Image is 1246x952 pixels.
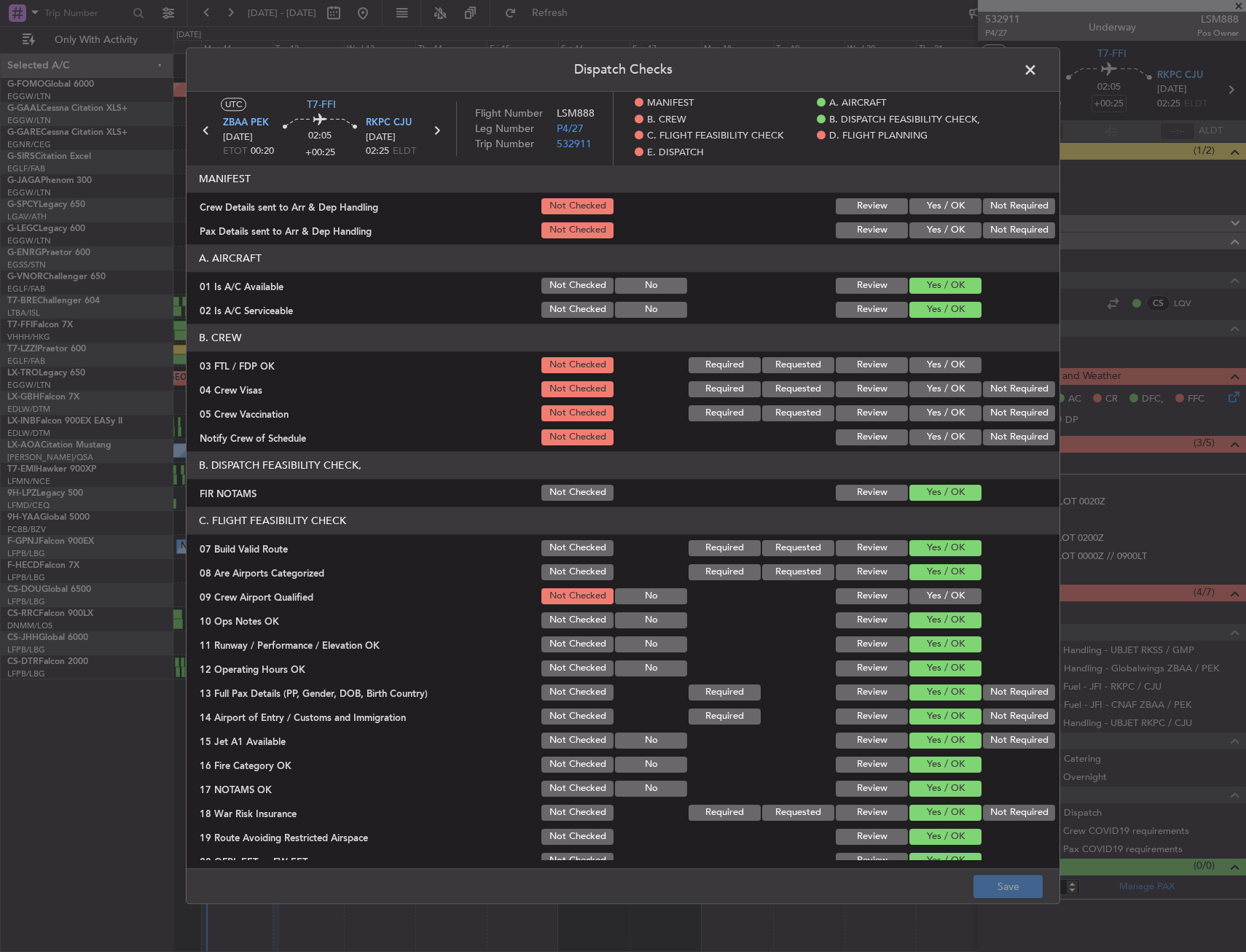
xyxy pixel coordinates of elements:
button: Not Required [983,222,1055,238]
button: Yes / OK [909,485,981,501]
button: Not Required [983,709,1055,725]
button: Yes / OK [909,709,981,725]
button: Yes / OK [909,636,981,652]
button: Yes / OK [909,829,981,845]
button: Not Required [983,405,1055,421]
button: Yes / OK [909,805,981,821]
button: Yes / OK [909,660,981,676]
button: Yes / OK [909,684,981,701]
span: B. DISPATCH FEASIBILITY CHECK, [829,113,980,128]
button: Yes / OK [909,198,981,214]
button: Yes / OK [909,540,981,556]
button: Yes / OK [909,302,981,318]
button: Yes / OK [909,357,981,373]
button: Not Required [983,429,1055,445]
button: Yes / OK [909,429,981,445]
button: Yes / OK [909,781,981,797]
button: Yes / OK [909,222,981,238]
button: Yes / OK [909,612,981,628]
button: Yes / OK [909,588,981,604]
button: Yes / OK [909,564,981,580]
button: Yes / OK [909,381,981,397]
header: Dispatch Checks [187,48,1059,92]
button: Yes / OK [909,405,981,421]
button: Not Required [983,733,1055,749]
button: Yes / OK [909,757,981,773]
button: Not Required [983,684,1055,701]
button: Yes / OK [909,733,981,749]
button: Not Required [983,198,1055,214]
button: Not Required [983,381,1055,397]
button: Yes / OK [909,853,981,869]
button: Not Required [983,805,1055,821]
button: Yes / OK [909,278,981,294]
